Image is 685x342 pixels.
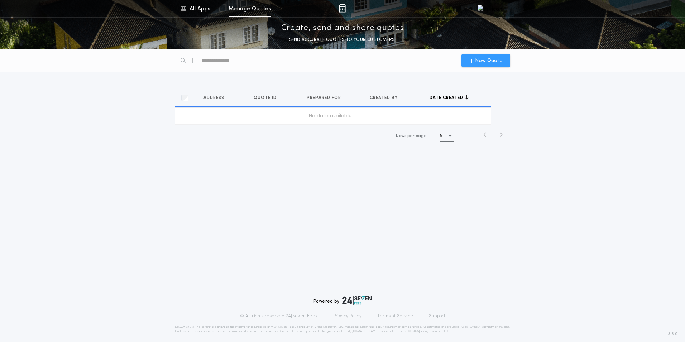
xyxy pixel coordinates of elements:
[254,95,278,101] span: Quote ID
[370,95,399,101] span: Created by
[668,331,678,337] span: 3.8.0
[440,130,454,142] button: 5
[430,95,465,101] span: Date created
[370,94,403,101] button: Created by
[461,54,510,67] button: New Quote
[475,57,503,65] span: New Quote
[203,94,230,101] button: Address
[343,330,379,333] a: [URL][DOMAIN_NAME]
[429,313,445,319] a: Support
[465,133,467,139] span: -
[289,36,396,43] p: SEND ACCURATE QUOTES TO YOUR CUSTOMERS.
[175,325,510,333] p: DISCLAIMER: This estimate is provided for informational purposes only. 24|Seven Fees, a product o...
[203,95,226,101] span: Address
[478,5,502,12] img: vs-icon
[240,313,317,319] p: © All rights reserved. 24|Seven Fees
[342,296,372,305] img: logo
[307,95,342,101] span: Prepared for
[178,113,483,120] div: No data available
[339,4,346,13] img: img
[430,94,469,101] button: Date created
[396,134,428,138] span: Rows per page:
[281,23,404,34] p: Create, send and share quotes
[377,313,413,319] a: Terms of Service
[254,94,282,101] button: Quote ID
[313,296,372,305] div: Powered by
[440,132,442,139] h1: 5
[333,313,362,319] a: Privacy Policy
